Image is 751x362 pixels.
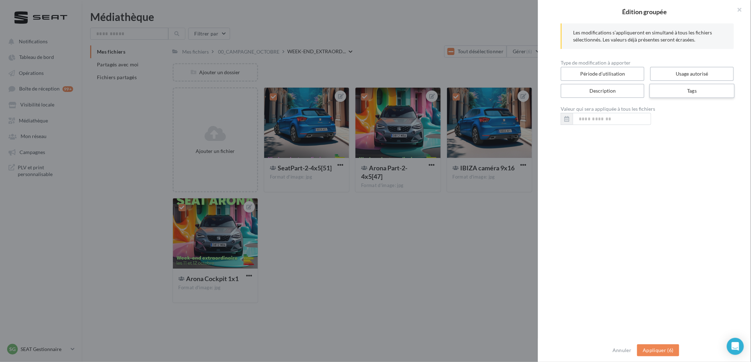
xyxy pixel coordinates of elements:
[573,29,723,43] div: Les modifications s’appliqueront en simultané à tous les fichiers sélectionnés. Les valeurs déjà ...
[561,60,734,65] div: Type de modification à apporter
[727,338,744,355] div: Open Intercom Messenger
[561,84,644,98] label: Description
[549,9,740,15] h2: Édition groupée
[610,346,634,355] button: Annuler
[637,344,679,356] button: Appliquer (6)
[561,67,644,81] label: Période d’utilisation
[650,67,734,81] label: Usage autorisé
[561,106,734,111] div: Valeur qui sera appliquée à tous les fichiers
[649,84,735,98] label: Tags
